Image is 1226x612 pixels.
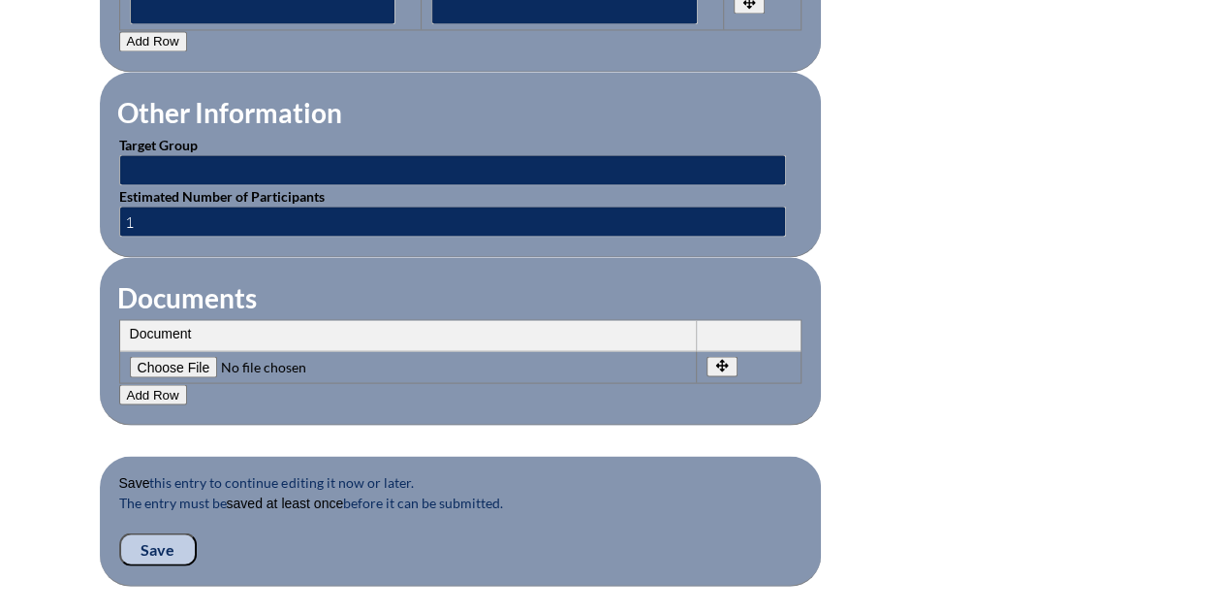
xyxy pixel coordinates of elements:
[119,187,325,204] label: Estimated Number of Participants
[119,532,197,565] input: Save
[119,384,187,404] button: Add Row
[119,492,802,532] p: The entry must be before it can be submitted.
[119,474,150,490] b: Save
[115,95,344,128] legend: Other Information
[119,31,187,51] button: Add Row
[115,280,259,313] legend: Documents
[119,471,802,492] p: this entry to continue editing it now or later.
[119,136,198,152] label: Target Group
[227,495,344,510] b: saved at least once
[120,320,697,351] th: Document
